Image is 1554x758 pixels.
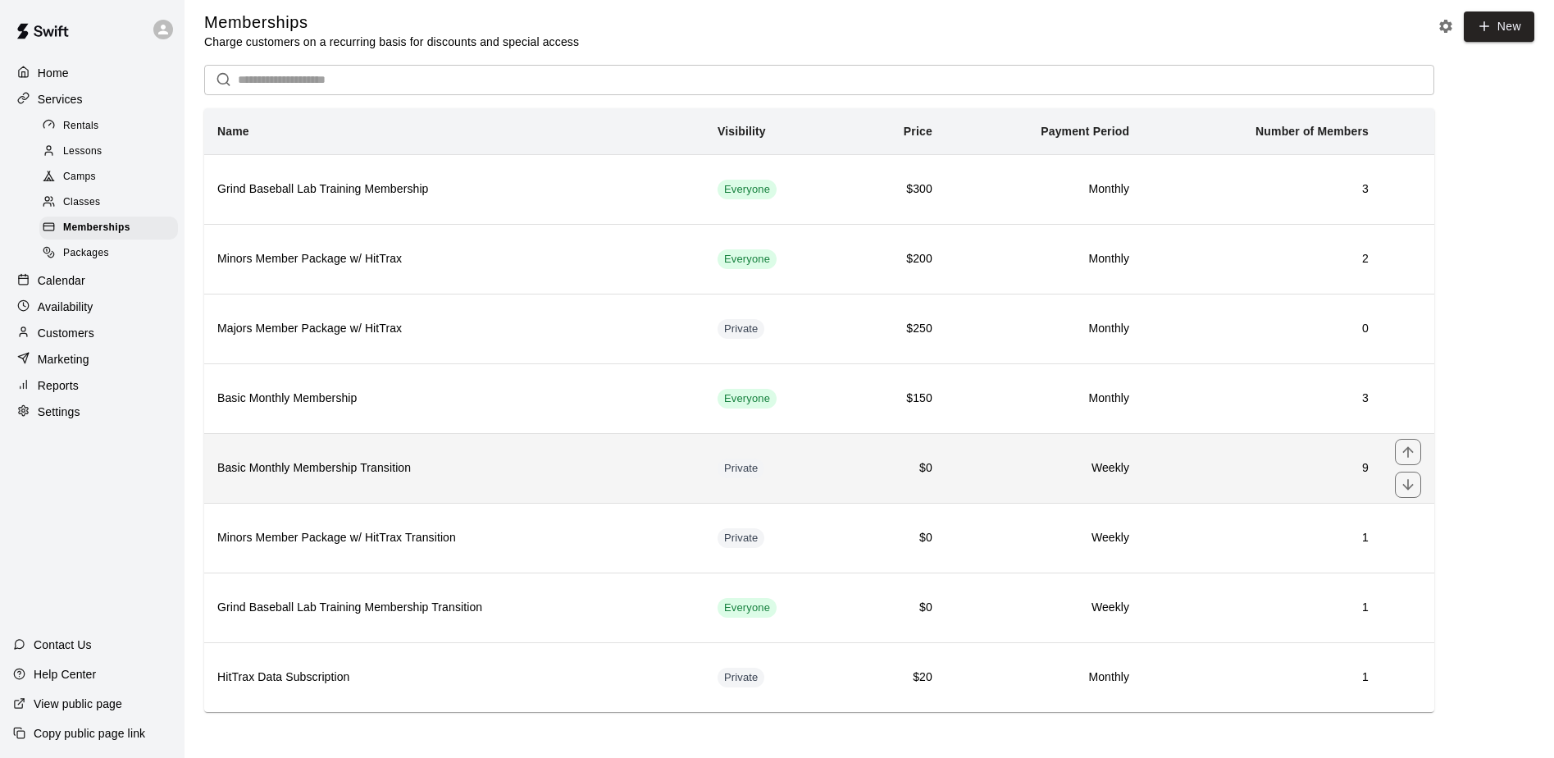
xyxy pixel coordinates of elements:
p: View public page [34,696,122,712]
a: Settings [13,400,171,424]
h5: Memberships [204,11,579,34]
a: Rentals [39,113,185,139]
h6: 1 [1155,669,1369,687]
button: Memberships settings [1433,14,1458,39]
span: Camps [63,169,96,185]
p: Marketing [38,351,89,368]
h6: $0 [864,459,932,477]
h6: Grind Baseball Lab Training Membership Transition [217,599,691,617]
h6: Minors Member Package w/ HitTrax Transition [217,529,691,547]
h6: Basic Monthly Membership [217,390,691,408]
a: Marketing [13,347,171,372]
div: Packages [39,242,178,265]
p: Calendar [38,272,85,289]
p: Customers [38,325,94,341]
div: This membership is hidden from the memberships page [718,668,765,687]
h6: Monthly [959,180,1129,199]
a: Reports [13,373,171,398]
h6: $200 [864,250,932,268]
div: Rentals [39,115,178,138]
a: Availability [13,295,171,319]
span: Private [718,531,765,546]
span: Everyone [718,252,777,267]
span: Private [718,322,765,337]
div: Lessons [39,140,178,163]
table: simple table [204,108,1434,712]
span: Rentals [63,118,99,135]
h6: $0 [864,599,932,617]
h6: Basic Monthly Membership Transition [217,459,691,477]
h6: 3 [1155,180,1369,199]
a: Home [13,61,171,85]
h6: 1 [1155,599,1369,617]
h6: Minors Member Package w/ HitTrax [217,250,691,268]
div: This membership is hidden from the memberships page [718,459,765,478]
h6: Monthly [959,390,1129,408]
p: Reports [38,377,79,394]
p: Charge customers on a recurring basis for discounts and special access [204,34,579,50]
h6: Monthly [959,320,1129,338]
div: This membership is hidden from the memberships page [718,319,765,339]
span: Classes [63,194,100,211]
h6: $300 [864,180,932,199]
a: Calendar [13,268,171,293]
span: Everyone [718,391,777,407]
a: Services [13,87,171,112]
b: Name [217,125,249,138]
h6: HitTrax Data Subscription [217,669,691,687]
h6: $250 [864,320,932,338]
h6: 2 [1155,250,1369,268]
span: Everyone [718,600,777,616]
h6: Weekly [959,459,1129,477]
a: Packages [39,241,185,267]
div: This membership is visible to all customers [718,249,777,269]
p: Contact Us [34,637,92,653]
h6: $0 [864,529,932,547]
h6: Grind Baseball Lab Training Membership [217,180,691,199]
p: Help Center [34,666,96,683]
a: Lessons [39,139,185,164]
p: Home [38,65,69,81]
h6: Weekly [959,529,1129,547]
a: Memberships [39,216,185,241]
span: Private [718,670,765,686]
h6: Monthly [959,250,1129,268]
h6: 9 [1155,459,1369,477]
b: Number of Members [1256,125,1369,138]
p: Settings [38,404,80,420]
div: This membership is hidden from the memberships page [718,528,765,548]
h6: 3 [1155,390,1369,408]
a: Camps [39,165,185,190]
p: Copy public page link [34,725,145,742]
a: Customers [13,321,171,345]
button: move item up [1395,439,1421,465]
a: New [1464,11,1534,42]
b: Payment Period [1041,125,1129,138]
span: Lessons [63,144,103,160]
span: Private [718,461,765,477]
p: Services [38,91,83,107]
b: Visibility [718,125,766,138]
h6: 0 [1155,320,1369,338]
div: Memberships [39,217,178,240]
h6: $150 [864,390,932,408]
p: Availability [38,299,93,315]
h6: $20 [864,669,932,687]
span: Packages [63,245,109,262]
span: Memberships [63,220,130,236]
div: This membership is visible to all customers [718,180,777,199]
div: This membership is visible to all customers [718,598,777,618]
h6: 1 [1155,529,1369,547]
a: Classes [39,190,185,216]
div: This membership is visible to all customers [718,389,777,409]
span: Everyone [718,182,777,198]
div: Camps [39,166,178,189]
